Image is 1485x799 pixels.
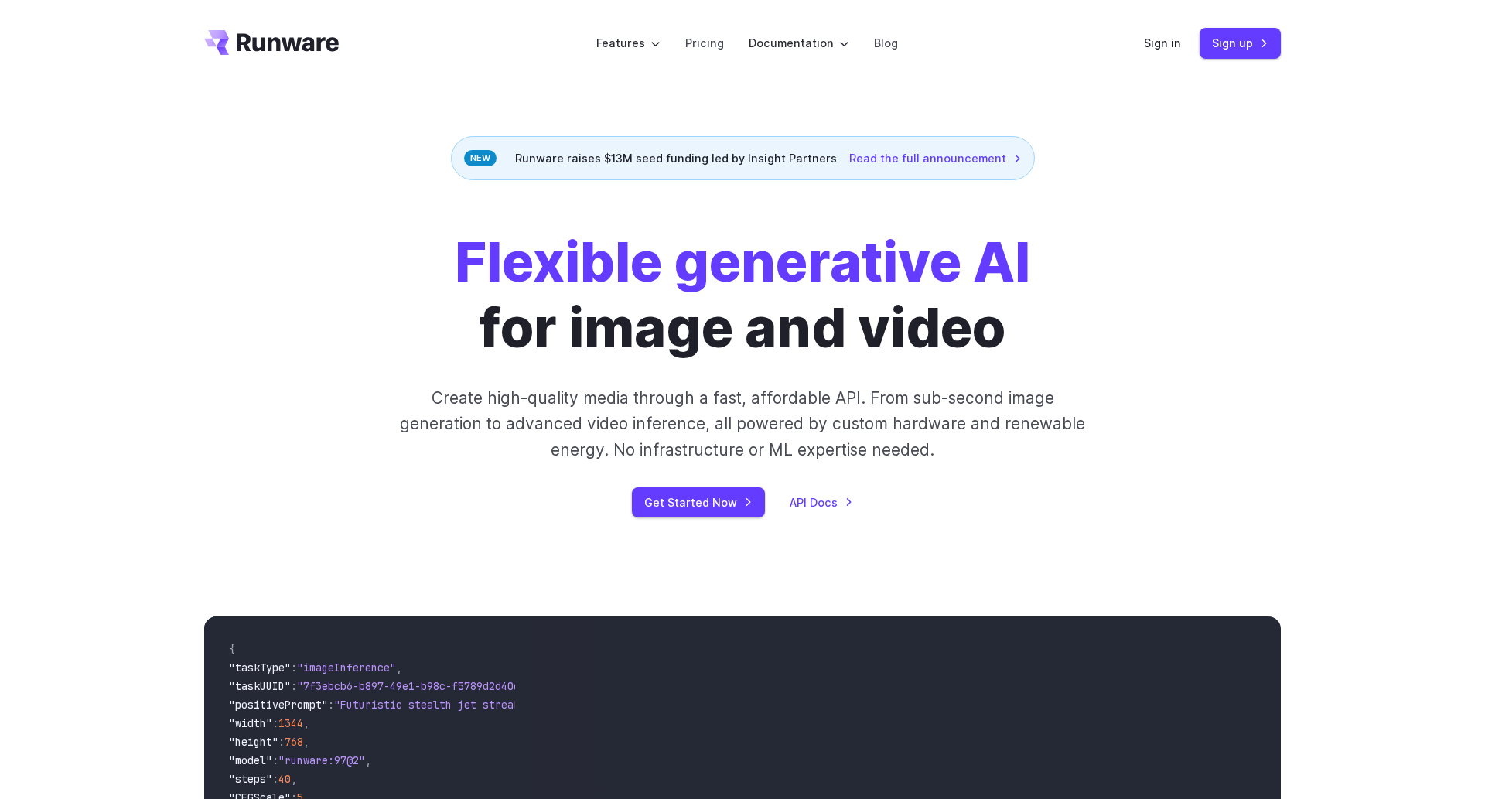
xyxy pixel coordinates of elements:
[229,753,272,767] span: "model"
[204,30,339,55] a: Go to /
[272,716,278,730] span: :
[272,772,278,786] span: :
[229,772,272,786] span: "steps"
[229,642,235,656] span: {
[396,661,402,674] span: ,
[849,149,1022,167] a: Read the full announcement
[303,716,309,730] span: ,
[398,385,1087,463] p: Create high-quality media through a fast, affordable API. From sub-second image generation to adv...
[297,661,396,674] span: "imageInference"
[328,698,334,712] span: :
[874,34,898,52] a: Blog
[303,735,309,749] span: ,
[278,753,365,767] span: "runware:97@2"
[749,34,849,52] label: Documentation
[285,735,303,749] span: 768
[229,661,291,674] span: "taskType"
[229,716,272,730] span: "width"
[596,34,661,52] label: Features
[451,136,1035,180] div: Runware raises $13M seed funding led by Insight Partners
[229,698,328,712] span: "positivePrompt"
[291,772,297,786] span: ,
[455,230,1030,360] h1: for image and video
[291,679,297,693] span: :
[297,679,532,693] span: "7f3ebcb6-b897-49e1-b98c-f5789d2d40d7"
[1144,34,1181,52] a: Sign in
[790,493,853,511] a: API Docs
[278,735,285,749] span: :
[278,716,303,730] span: 1344
[278,772,291,786] span: 40
[455,229,1030,295] strong: Flexible generative AI
[334,698,897,712] span: "Futuristic stealth jet streaking through a neon-lit cityscape with glowing purple exhaust"
[272,753,278,767] span: :
[685,34,724,52] a: Pricing
[632,487,765,517] a: Get Started Now
[229,679,291,693] span: "taskUUID"
[291,661,297,674] span: :
[365,753,371,767] span: ,
[229,735,278,749] span: "height"
[1200,28,1281,58] a: Sign up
